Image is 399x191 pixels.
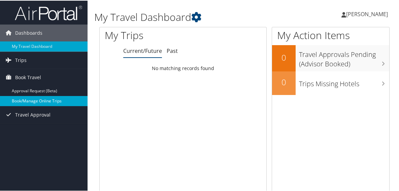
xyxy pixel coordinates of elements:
a: Past [167,46,178,54]
h1: My Action Items [272,28,389,42]
span: Book Travel [15,68,41,85]
h2: 0 [272,76,296,87]
h3: Trips Missing Hotels [299,75,389,88]
img: airportal-logo.png [15,4,82,20]
a: 0Travel Approvals Pending (Advisor Booked) [272,44,389,70]
h1: My Trips [105,28,192,42]
span: Trips [15,51,27,68]
a: 0Trips Missing Hotels [272,71,389,94]
h2: 0 [272,51,296,63]
a: [PERSON_NAME] [341,3,395,24]
td: No matching records found [100,62,266,74]
a: Current/Future [123,46,162,54]
h1: My Travel Dashboard [94,9,295,24]
span: [PERSON_NAME] [346,10,388,17]
h3: Travel Approvals Pending (Advisor Booked) [299,46,389,68]
span: Dashboards [15,24,42,41]
span: Travel Approval [15,106,51,123]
